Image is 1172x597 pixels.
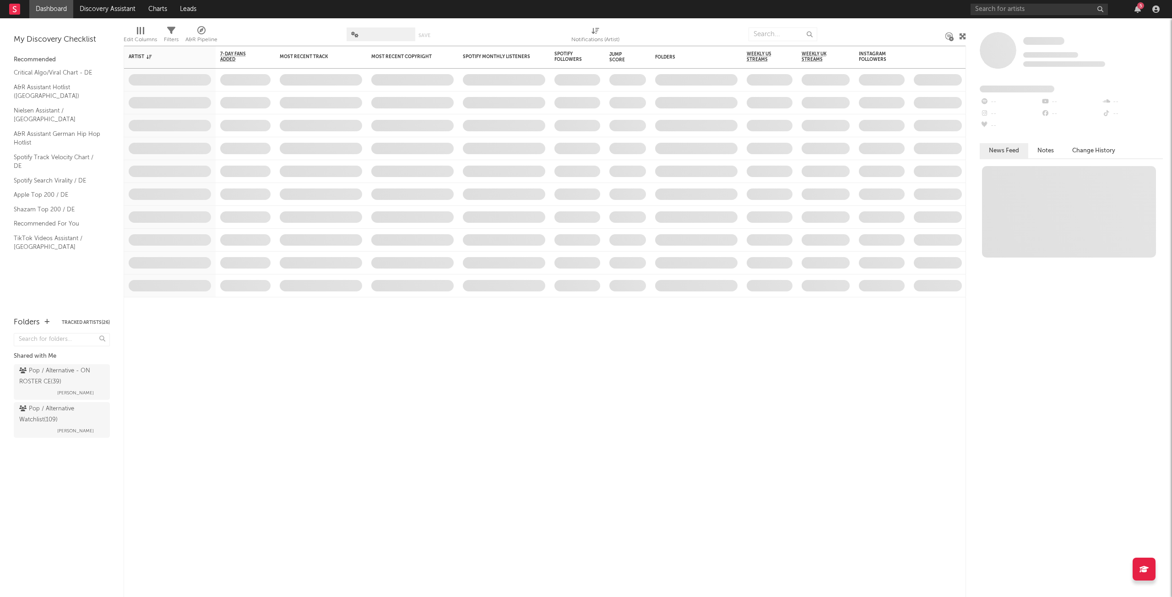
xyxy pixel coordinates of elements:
a: Spotify Track Velocity Chart / DE [14,152,101,171]
a: Critical Algo/Viral Chart - DE [14,68,101,78]
div: Folders [655,54,724,60]
div: Filters [164,23,179,49]
span: Tracking Since: [DATE] [1023,52,1078,58]
span: Weekly UK Streams [802,51,836,62]
input: Search... [749,27,817,41]
a: TikTok Videos Assistant / [GEOGRAPHIC_DATA] [14,233,101,252]
span: [PERSON_NAME] [57,425,94,436]
a: Spotify Search Virality / DE [14,176,101,186]
a: A&R Assistant German Hip Hop Hotlist [14,129,101,148]
div: Edit Columns [124,23,157,49]
div: Edit Columns [124,34,157,45]
div: A&R Pipeline [185,23,217,49]
a: Apple Top 200 / DE [14,190,101,200]
div: -- [980,96,1041,108]
a: Some Artist [1023,37,1064,46]
a: Pop / Alternative - ON ROSTER CE(39)[PERSON_NAME] [14,364,110,400]
div: Pop / Alternative - ON ROSTER CE ( 39 ) [19,366,102,387]
input: Search for artists [971,4,1108,15]
div: Artist [129,54,197,59]
button: News Feed [980,143,1028,158]
div: -- [1102,96,1163,108]
div: -- [980,108,1041,120]
span: Some Artist [1023,37,1064,45]
button: Tracked Artists(26) [62,320,110,325]
div: Recommended [14,54,110,65]
div: 5 [1137,2,1144,9]
div: -- [1041,108,1101,120]
span: 0 fans last week [1023,61,1105,67]
div: -- [1102,108,1163,120]
div: Filters [164,34,179,45]
div: Jump Score [609,52,632,63]
div: Most Recent Track [280,54,348,59]
div: A&R Pipeline [185,34,217,45]
div: Notifications (Artist) [571,23,619,49]
span: Fans Added by Platform [980,86,1054,92]
div: Pop / Alternative Watchlist ( 109 ) [19,403,102,425]
span: 7-Day Fans Added [220,51,257,62]
span: Weekly US Streams [747,51,779,62]
input: Search for folders... [14,333,110,346]
a: Recommended For You [14,219,101,229]
span: [PERSON_NAME] [57,387,94,398]
div: Spotify Followers [554,51,586,62]
button: Change History [1063,143,1124,158]
div: My Discovery Checklist [14,34,110,45]
a: Shazam Top 200 / DE [14,204,101,215]
div: Shared with Me [14,351,110,362]
div: Most Recent Copyright [371,54,440,59]
div: -- [1041,96,1101,108]
div: Notifications (Artist) [571,34,619,45]
button: Notes [1028,143,1063,158]
div: -- [980,120,1041,132]
button: 5 [1134,5,1141,13]
button: Save [418,33,430,38]
div: Instagram Followers [859,51,891,62]
div: Spotify Monthly Listeners [463,54,532,59]
a: Nielsen Assistant / [GEOGRAPHIC_DATA] [14,106,101,124]
a: A&R Assistant Hotlist ([GEOGRAPHIC_DATA]) [14,82,101,101]
a: Pop / Alternative Watchlist(109)[PERSON_NAME] [14,402,110,438]
div: Folders [14,317,40,328]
